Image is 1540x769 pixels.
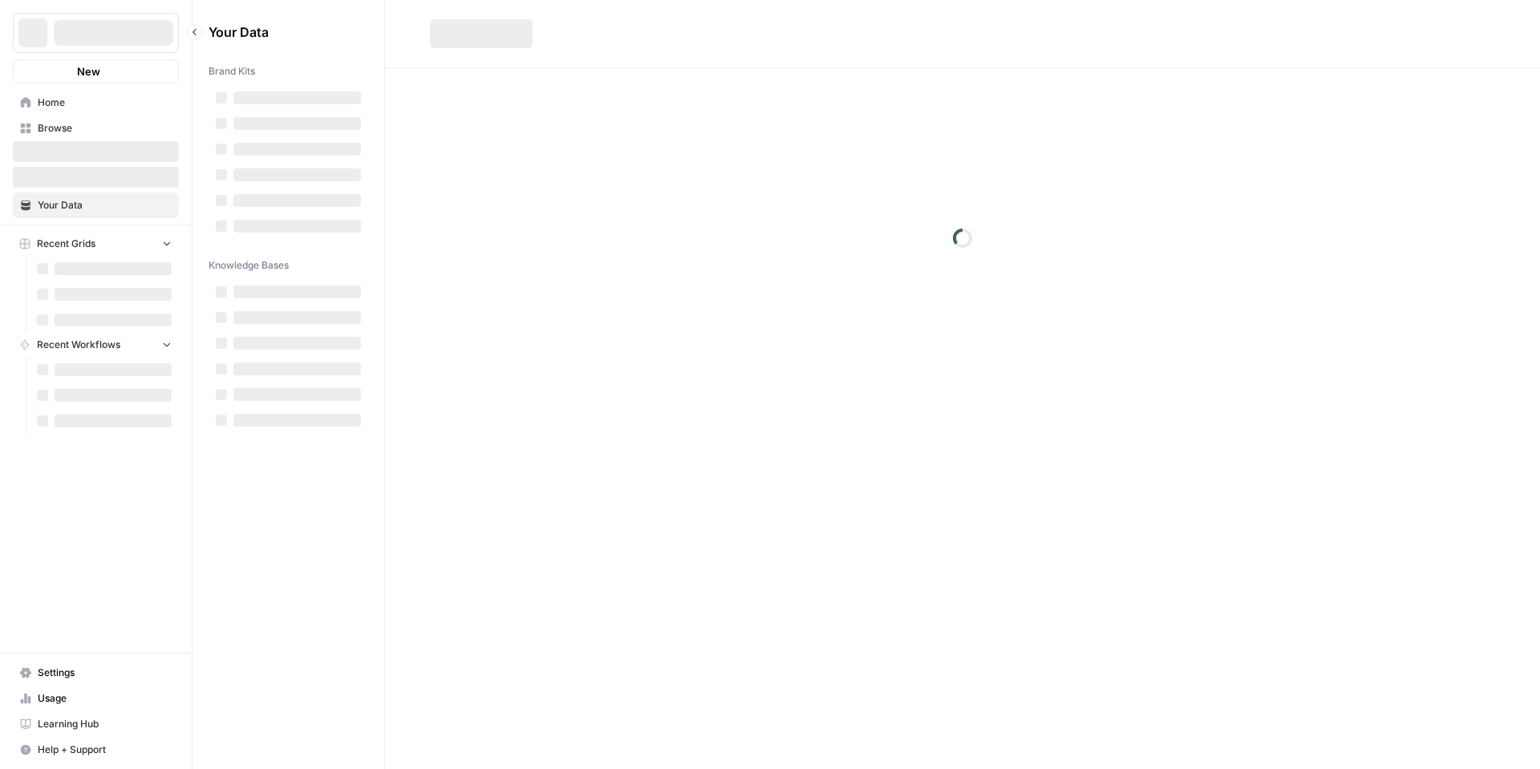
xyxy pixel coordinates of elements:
[13,59,179,83] button: New
[38,717,172,731] span: Learning Hub
[13,232,179,256] button: Recent Grids
[77,63,100,79] span: New
[13,711,179,737] a: Learning Hub
[13,192,179,218] a: Your Data
[209,258,289,273] span: Knowledge Bases
[38,198,172,212] span: Your Data
[38,691,172,706] span: Usage
[37,338,120,352] span: Recent Workflows
[38,666,172,680] span: Settings
[13,660,179,686] a: Settings
[13,737,179,763] button: Help + Support
[209,64,255,79] span: Brand Kits
[13,90,179,115] a: Home
[209,22,349,42] span: Your Data
[37,237,95,251] span: Recent Grids
[38,95,172,110] span: Home
[13,333,179,357] button: Recent Workflows
[38,743,172,757] span: Help + Support
[13,115,179,141] a: Browse
[13,686,179,711] a: Usage
[38,121,172,136] span: Browse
